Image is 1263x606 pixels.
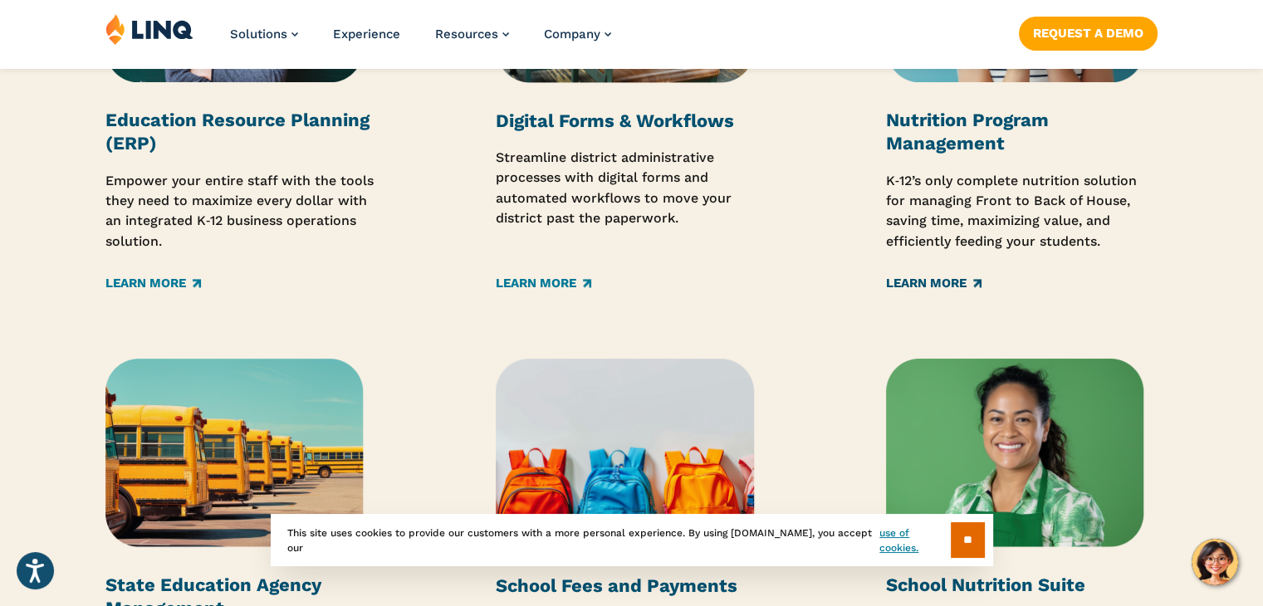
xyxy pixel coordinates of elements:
[230,13,611,68] nav: Primary Navigation
[333,27,400,42] a: Experience
[544,27,611,42] a: Company
[105,109,378,155] h3: Education Resource Planning (ERP)
[1192,539,1238,585] button: Hello, have a question? Let’s chat.
[435,27,498,42] span: Resources
[1019,17,1158,50] a: Request a Demo
[886,274,982,292] a: Learn More
[105,171,378,252] p: Empower your entire staff with the tools they need to maximize every dollar with an integrated K‑...
[230,27,287,42] span: Solutions
[886,359,1144,547] img: School Nutrition Suite
[496,110,768,133] h3: Digital Forms & Workflows
[435,27,509,42] a: Resources
[496,148,768,252] p: Streamline district administrative processes with digital forms and automated workflows to move y...
[879,525,950,555] a: use of cookies.
[271,514,993,566] div: This site uses cookies to provide our customers with a more personal experience. By using [DOMAIN...
[105,13,193,45] img: LINQ | K‑12 Software
[496,359,755,548] img: Payments Thumbnail
[1019,13,1158,50] nav: Button Navigation
[105,359,364,547] img: State Thumbnail
[886,171,1158,252] p: K‑12’s only complete nutrition solution for managing Front to Back of House, saving time, maximiz...
[496,274,591,292] a: Learn More
[496,575,737,596] strong: School Fees and Payments
[886,110,1049,154] strong: Nutrition Program Management
[230,27,298,42] a: Solutions
[544,27,600,42] span: Company
[105,274,201,292] a: Learn More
